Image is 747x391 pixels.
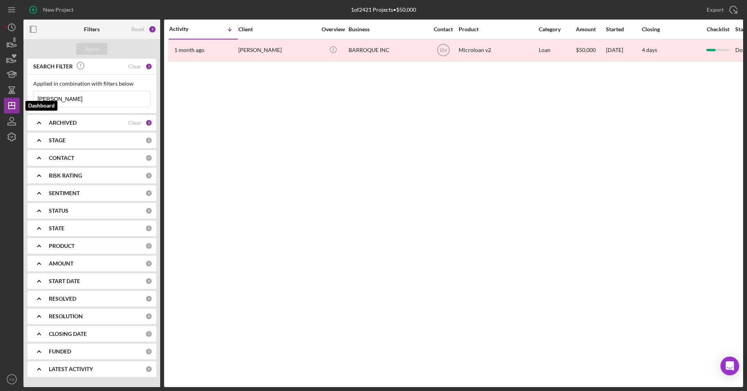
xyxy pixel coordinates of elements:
div: 0 [145,348,152,355]
div: Overview [318,26,348,32]
b: START DATE [49,278,80,284]
div: 0 [145,225,152,232]
time: 2025-07-17 01:09 [174,47,204,53]
div: Checklist [701,26,734,32]
b: PRODUCT [49,243,75,249]
div: 0 [145,242,152,249]
div: [DATE] [606,40,641,61]
div: Activity [169,26,204,32]
div: New Project [43,2,73,18]
button: New Project [23,2,81,18]
div: 2 [145,119,152,126]
time: 4 days [642,47,657,53]
div: 0 [145,137,152,144]
div: Open Intercom Messenger [720,357,739,375]
div: Microloan v2 [459,40,537,61]
b: ARCHIVED [49,120,77,126]
div: BARROQUE INC [348,40,427,61]
button: Export [699,2,743,18]
div: Client [238,26,316,32]
b: Filters [84,26,100,32]
div: $50,000 [576,40,605,61]
div: Category [539,26,575,32]
div: 0 [145,313,152,320]
div: 0 [145,154,152,161]
b: STATE [49,225,64,231]
div: Business [348,26,427,32]
button: CS [4,371,20,387]
b: SEARCH FILTER [33,63,73,70]
div: Loan [539,40,575,61]
text: BM [440,48,447,53]
div: 0 [145,172,152,179]
b: RESOLVED [49,296,76,302]
b: AMOUNT [49,260,73,267]
div: Apply [85,43,99,55]
div: 1 [145,63,152,70]
div: 3 [148,25,156,33]
b: STAGE [49,137,66,143]
div: Clear [128,120,141,126]
div: Amount [576,26,605,32]
div: [PERSON_NAME] [238,40,316,61]
div: Contact [429,26,458,32]
div: 0 [145,330,152,337]
div: 0 [145,366,152,373]
div: 0 [145,190,152,197]
b: LATEST ACTIVITY [49,366,93,372]
div: 0 [145,260,152,267]
b: FUNDED [49,348,71,355]
div: Clear [128,63,141,70]
b: SENTIMENT [49,190,80,196]
div: Closing [642,26,701,32]
text: CS [9,377,14,382]
b: RISK RATING [49,172,82,179]
div: 0 [145,278,152,285]
button: Apply [76,43,107,55]
div: Product [459,26,537,32]
div: Reset [131,26,145,32]
b: CONTACT [49,155,74,161]
b: RESOLUTION [49,313,83,319]
b: CLOSING DATE [49,331,87,337]
div: 0 [145,295,152,302]
b: STATUS [49,208,68,214]
div: 0 [145,207,152,214]
div: Started [606,26,641,32]
div: 1 of 2421 Projects • $50,000 [351,7,416,13]
div: Export [707,2,724,18]
div: Applied in combination with filters below [33,81,150,87]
